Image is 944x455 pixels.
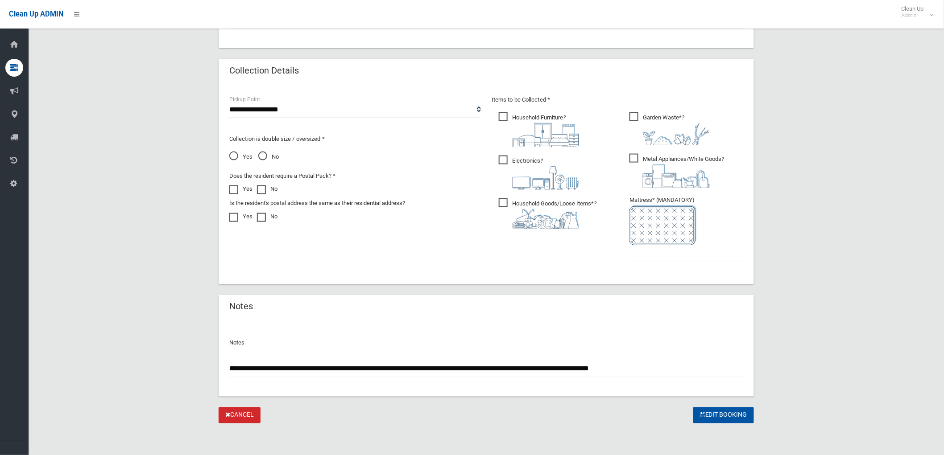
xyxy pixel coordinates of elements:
span: Household Furniture [499,112,579,147]
label: No [257,184,277,194]
span: No [258,152,279,162]
span: Clean Up [897,5,933,19]
label: Is the resident's postal address the same as their residential address? [229,198,405,209]
img: 4fd8a5c772b2c999c83690221e5242e0.png [643,123,710,145]
a: Cancel [219,407,261,424]
i: ? [512,157,579,190]
label: No [257,211,277,222]
span: Garden Waste* [629,112,710,145]
span: Metal Appliances/White Goods [629,154,724,188]
span: Mattress* (MANDATORY) [629,197,743,245]
p: Items to be Collected * [492,94,743,105]
p: Collection is double size / oversized * [229,134,481,144]
header: Notes [219,298,264,316]
span: Household Goods/Loose Items* [499,198,596,229]
img: aa9efdbe659d29b613fca23ba79d85cb.png [512,123,579,147]
img: e7408bece873d2c1783593a074e5cb2f.png [629,205,696,245]
i: ? [643,114,710,145]
i: ? [512,200,596,229]
img: b13cc3517677393f34c0a387616ef184.png [512,209,579,229]
img: 36c1b0289cb1767239cdd3de9e694f19.png [643,164,710,188]
i: ? [512,114,579,147]
span: Yes [229,152,253,162]
label: Does the resident require a Postal Pack? * [229,171,335,181]
span: Clean Up ADMIN [9,10,63,18]
button: Edit Booking [693,407,754,424]
small: Admin [902,12,924,19]
p: Notes [229,338,743,348]
span: Electronics [499,156,579,190]
i: ? [643,156,724,188]
label: Yes [229,184,253,194]
label: Yes [229,211,253,222]
header: Collection Details [219,62,310,79]
img: 394712a680b73dbc3d2a6a3a7ffe5a07.png [512,166,579,190]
